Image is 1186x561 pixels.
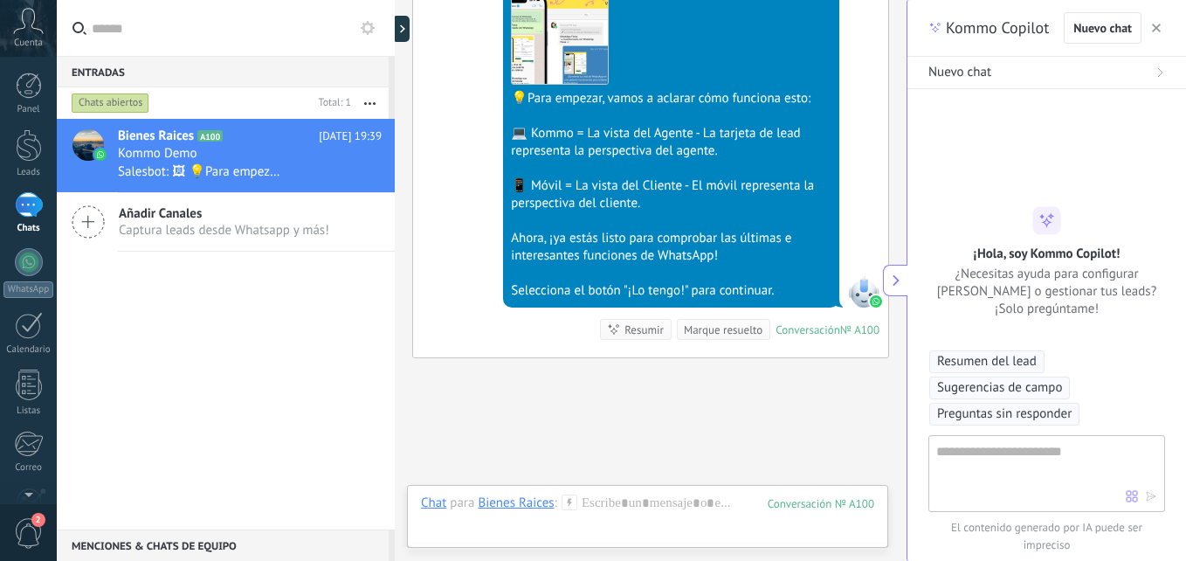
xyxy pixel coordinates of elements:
div: Chats [3,223,54,234]
span: Kommo Demo [118,145,197,163]
div: Marque resuelto [684,322,762,338]
span: Añadir Canales [119,205,329,222]
span: [DATE] 19:39 [319,128,382,145]
span: para [450,495,474,512]
button: Nuevo chat [1064,12,1141,44]
span: Salesbot: 🖼 💡Para empezar, vamos a aclarar cómo funciona esto: 💻 Kommo = La vista del Agente - La... [118,163,286,180]
span: Bienes Raices [118,128,194,145]
span: 2 [31,513,45,527]
span: El contenido generado por IA puede ser impreciso [928,519,1165,554]
div: Listas [3,405,54,417]
span: Preguntas sin responder [937,405,1072,423]
img: icon [94,149,107,161]
div: Selecciona el botón "¡Lo tengo!" para continuar. [511,282,831,300]
div: 100 [768,496,874,511]
button: Resumen del lead [929,350,1045,373]
div: Bienes Raices [478,495,554,510]
div: Mostrar [392,16,410,42]
div: 📱 Móvil = La vista del Cliente - El móvil representa la perspectiva del cliente. [511,177,831,212]
button: Nuevo chat [907,57,1186,89]
button: Sugerencias de campo [929,377,1070,399]
div: Total: 1 [312,94,351,112]
span: ¿Necesitas ayuda para configurar [PERSON_NAME] o gestionar tus leads? ¡Solo pregúntame! [928,266,1165,318]
div: Conversación [776,322,840,337]
span: A100 [197,130,223,142]
div: Entradas [57,56,389,87]
span: Resumen del lead [937,353,1037,371]
span: Kommo Copilot [946,17,1049,38]
div: 💡Para empezar, vamos a aclarar cómo funciona esto: [511,90,831,107]
button: Preguntas sin responder [929,403,1079,426]
div: 💻 Kommo = La vista del Agente - La tarjeta de lead representa la perspectiva del agente. [511,125,831,160]
div: № A100 [840,322,879,337]
img: waba.svg [870,295,882,308]
span: Sugerencias de campo [937,379,1062,397]
div: Chats abiertos [72,93,149,114]
h2: ¡Hola, soy Kommo Copilot! [974,246,1120,262]
div: Leads [3,167,54,178]
span: SalesBot [848,276,879,308]
div: Calendario [3,344,54,356]
div: Panel [3,104,54,115]
span: : [555,495,557,512]
span: Nuevo chat [928,64,991,81]
div: WhatsApp [3,281,53,298]
span: Cuenta [14,38,43,49]
span: Nuevo chat [1073,22,1132,34]
div: Correo [3,462,54,474]
div: Menciones & Chats de equipo [57,530,389,561]
div: Ahora, ¡ya estás listo para comprobar las últimas e interesantes funciones de WhatsApp! [511,230,831,265]
a: avatariconBienes RaicesA100[DATE] 19:39Kommo DemoSalesbot: 🖼 💡Para empezar, vamos a aclarar cómo ... [57,119,395,192]
div: Resumir [624,322,664,338]
span: Captura leads desde Whatsapp y más! [119,222,329,239]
